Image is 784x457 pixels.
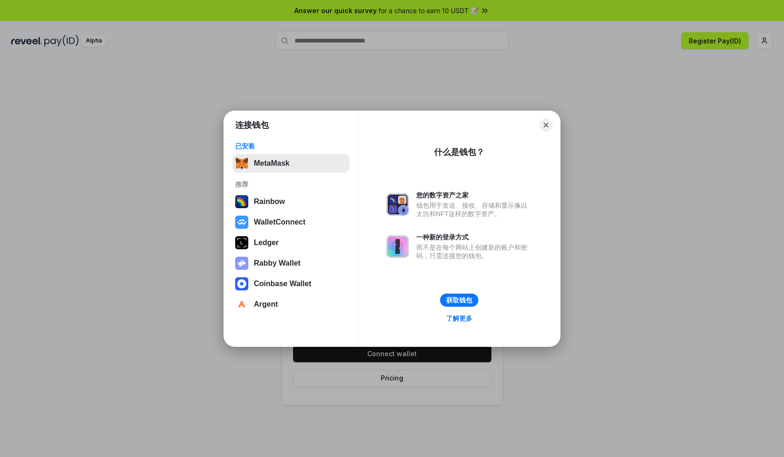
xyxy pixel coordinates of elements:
[416,201,532,218] div: 钱包用于发送、接收、存储和显示像以太坊和NFT这样的数字资产。
[235,157,248,170] img: svg+xml,%3Csvg%20fill%3D%22none%22%20height%3D%2233%22%20viewBox%3D%220%200%2035%2033%22%20width%...
[235,195,248,208] img: svg+xml,%3Csvg%20width%3D%22120%22%20height%3D%22120%22%20viewBox%3D%220%200%20120%20120%22%20fil...
[232,254,350,273] button: Rabby Wallet
[235,277,248,290] img: svg+xml,%3Csvg%20width%3D%2228%22%20height%3D%2228%22%20viewBox%3D%220%200%2028%2028%22%20fill%3D...
[235,298,248,311] img: svg+xml,%3Csvg%20width%3D%2228%22%20height%3D%2228%22%20viewBox%3D%220%200%2028%2028%22%20fill%3D...
[254,300,278,309] div: Argent
[446,314,472,323] div: 了解更多
[254,197,285,206] div: Rainbow
[440,294,478,307] button: 获取钱包
[539,119,553,132] button: Close
[235,216,248,229] img: svg+xml,%3Csvg%20width%3D%2228%22%20height%3D%2228%22%20viewBox%3D%220%200%2028%2028%22%20fill%3D...
[232,233,350,252] button: Ledger
[446,296,472,304] div: 获取钱包
[232,192,350,211] button: Rainbow
[235,257,248,270] img: svg+xml,%3Csvg%20xmlns%3D%22http%3A%2F%2Fwww.w3.org%2F2000%2Fsvg%22%20fill%3D%22none%22%20viewBox...
[254,239,279,247] div: Ledger
[232,213,350,232] button: WalletConnect
[235,142,347,150] div: 已安装
[386,193,409,216] img: svg+xml,%3Csvg%20xmlns%3D%22http%3A%2F%2Fwww.w3.org%2F2000%2Fsvg%22%20fill%3D%22none%22%20viewBox...
[232,274,350,293] button: Coinbase Wallet
[254,280,311,288] div: Coinbase Wallet
[416,233,532,241] div: 一种新的登录方式
[235,236,248,249] img: svg+xml,%3Csvg%20xmlns%3D%22http%3A%2F%2Fwww.w3.org%2F2000%2Fsvg%22%20width%3D%2228%22%20height%3...
[441,312,478,324] a: 了解更多
[434,147,484,158] div: 什么是钱包？
[416,191,532,199] div: 您的数字资产之家
[254,218,306,226] div: WalletConnect
[235,180,347,189] div: 推荐
[235,120,269,131] h1: 连接钱包
[254,259,301,267] div: Rabby Wallet
[232,295,350,314] button: Argent
[232,154,350,173] button: MetaMask
[416,243,532,260] div: 而不是在每个网站上创建新的账户和密码，只需连接您的钱包。
[254,159,289,168] div: MetaMask
[386,235,409,258] img: svg+xml,%3Csvg%20xmlns%3D%22http%3A%2F%2Fwww.w3.org%2F2000%2Fsvg%22%20fill%3D%22none%22%20viewBox...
